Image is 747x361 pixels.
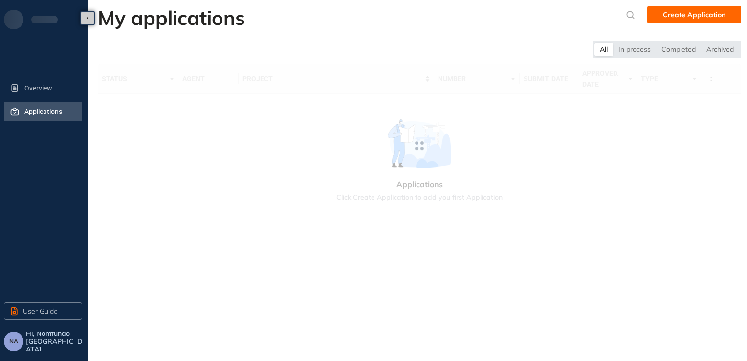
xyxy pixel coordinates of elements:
[613,43,656,56] div: In process
[98,6,245,29] h2: My applications
[23,306,58,316] span: User Guide
[594,43,613,56] div: All
[647,6,741,23] button: Create Application
[4,332,23,351] button: NA
[656,43,701,56] div: Completed
[9,338,18,345] span: NA
[701,43,739,56] div: Archived
[4,302,82,320] button: User Guide
[663,9,725,20] span: Create Application
[24,102,74,121] span: Applications
[24,78,74,98] span: Overview
[26,329,84,354] span: Hi, Nomfundo [GEOGRAPHIC_DATA]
